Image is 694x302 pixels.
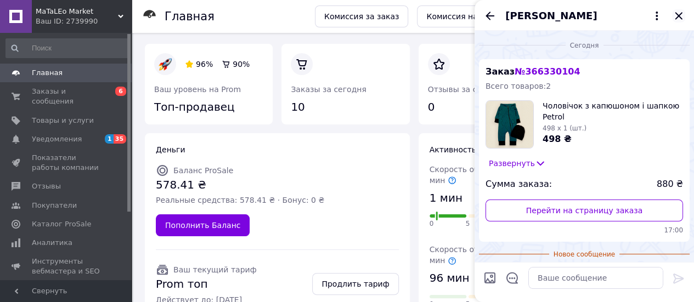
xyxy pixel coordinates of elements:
[430,219,434,229] span: 0
[430,145,476,154] span: Активность
[486,178,552,191] span: Сумма заказа:
[114,134,126,144] span: 35
[32,134,82,144] span: Уведомления
[430,165,544,185] span: Скорость обработки заказа, мин
[486,226,683,235] span: 17:00 12.10.2025
[505,9,663,23] button: [PERSON_NAME]
[196,60,213,69] span: 96%
[233,60,250,69] span: 90%
[657,178,683,191] span: 880 ₴
[156,177,324,193] span: 578.41 ₴
[672,9,685,22] button: Закрыть
[32,201,77,210] span: Покупатели
[5,38,129,58] input: Поиск
[173,265,256,274] span: Ваш текущий тариф
[543,124,586,132] span: 498 x 1 (шт.)
[505,271,520,285] button: Открыть шаблоны ответов
[549,250,619,259] span: Новое сообщение
[430,270,470,286] span: 96 мин
[32,181,61,191] span: Отзывы
[173,166,233,175] span: Баланс ProSale
[165,10,215,23] h1: Главная
[105,134,114,144] span: 1
[543,100,683,122] span: Чоловічок з капюшоном і шапкою Petrol
[32,116,94,126] span: Товары и услуги
[486,82,551,90] span: Всего товаров: 2
[36,16,132,26] div: Ваш ID: 2739990
[312,273,398,295] a: Продлить тариф
[32,68,63,78] span: Главная
[465,219,470,229] span: 5
[486,66,580,77] span: Заказ
[505,9,597,23] span: [PERSON_NAME]
[32,238,72,248] span: Аналитика
[156,276,256,292] span: Prom топ
[430,245,527,265] span: Скорость ответа в чате, мин
[156,195,324,206] span: Реальные средства: 578.41 ₴ · Бонус: 0 ₴
[483,9,496,22] button: Назад
[115,87,126,96] span: 6
[315,5,409,27] a: Комиссия за заказ
[543,134,572,144] span: 498 ₴
[32,257,101,276] span: Инструменты вебмастера и SEO
[486,101,533,148] img: 6669814879_w1000_h1000_cholovichok-z-kapyushonom.jpg
[32,87,101,106] span: Заказы и сообщения
[515,66,580,77] span: № 366330104
[32,219,91,229] span: Каталог ProSale
[486,200,683,221] a: Перейти на страницу заказа
[36,7,118,16] span: MaTaLEo Market
[430,190,462,206] span: 1 мин
[566,41,603,50] span: Сегодня
[479,39,690,50] div: 12.10.2025
[32,153,101,173] span: Показатели работы компании
[417,5,555,27] a: Комиссия на сайте компании
[156,214,250,236] a: Пополнить Баланс
[156,145,185,154] span: Деньги
[486,157,549,169] button: Развернуть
